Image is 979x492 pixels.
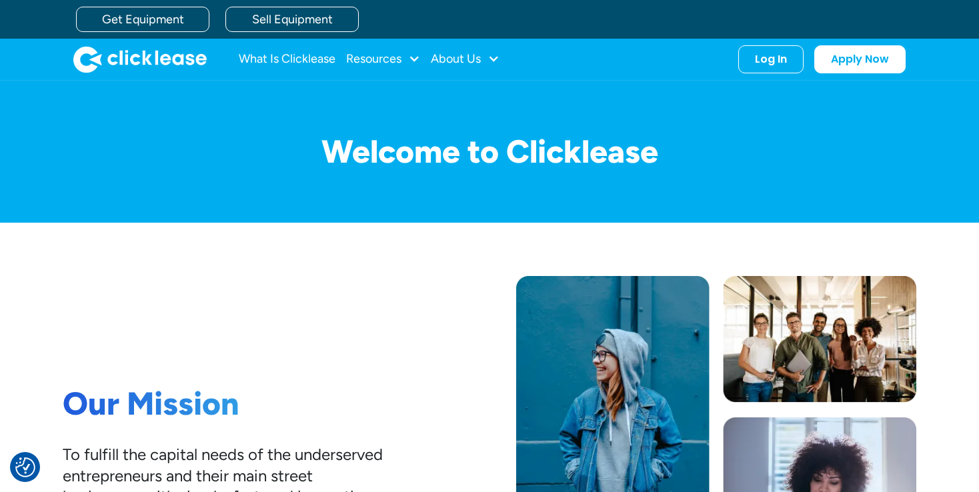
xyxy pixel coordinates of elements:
img: Clicklease logo [73,46,207,73]
a: Sell Equipment [225,7,359,32]
button: Consent Preferences [15,457,35,477]
a: Apply Now [814,45,906,73]
a: Get Equipment [76,7,209,32]
div: Log In [755,53,787,66]
div: Resources [346,46,420,73]
a: What Is Clicklease [239,46,335,73]
h1: Our Mission [63,385,383,423]
a: home [73,46,207,73]
img: Revisit consent button [15,457,35,477]
h1: Welcome to Clicklease [63,134,916,169]
div: About Us [431,46,500,73]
